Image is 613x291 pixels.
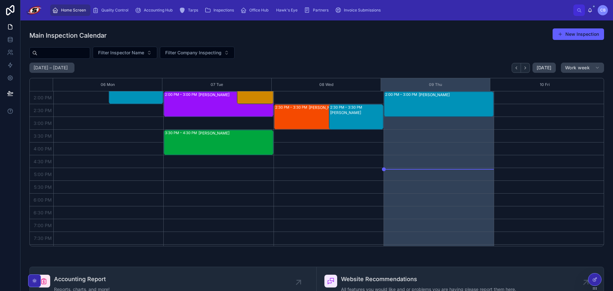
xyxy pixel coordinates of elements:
[385,92,419,97] div: 2:00 PM – 3:00 PM
[32,172,53,177] span: 5:00 PM
[98,50,144,56] span: Filter Inspector Name
[319,78,333,91] button: 08 Wed
[211,78,223,91] button: 07 Tue
[344,8,381,13] span: Invoice Submissions
[160,47,235,59] button: Select Button
[29,31,107,40] h1: Main Inspection Calendar
[384,92,493,117] div: 2:00 PM – 3:00 PM[PERSON_NAME]
[330,105,364,110] div: 2:30 PM – 3:30 PM
[333,4,385,16] a: Invoice Submissions
[309,105,367,110] div: [PERSON_NAME]
[54,275,110,284] span: Accounting Report
[48,3,573,17] div: scrollable content
[249,8,268,13] span: Office Hub
[273,4,302,16] a: Hawk's Eye
[164,130,273,155] div: 3:30 PM – 4:30 PM[PERSON_NAME]
[274,104,367,129] div: 2:30 PM – 3:30 PM[PERSON_NAME]
[177,4,203,16] a: Tarps
[238,4,273,16] a: Office Hub
[553,28,604,40] button: New Inspection
[101,78,115,91] button: 06 Mon
[165,50,221,56] span: Filter Company Inspecting
[32,108,53,113] span: 2:30 PM
[32,120,53,126] span: 3:00 PM
[213,8,234,13] span: Inspections
[90,4,133,16] a: Quality Control
[50,4,90,16] a: Home Screen
[32,159,53,164] span: 4:30 PM
[521,63,530,73] button: Next
[302,4,333,16] a: Partners
[561,63,604,73] button: Work week
[165,130,198,135] div: 3:30 PM – 4:30 PM
[109,79,163,104] div: 1:30 PM – 2:30 PM[PERSON_NAME]
[101,8,128,13] span: Quality Control
[329,104,384,129] div: 2:30 PM – 3:30 PM[PERSON_NAME]
[93,47,157,59] button: Select Button
[429,78,442,91] button: 09 Thu
[532,63,556,73] button: [DATE]
[540,78,550,91] button: 10 Fri
[164,92,273,117] div: 2:00 PM – 3:00 PM[PERSON_NAME]
[26,5,43,15] img: App logo
[198,92,273,97] div: [PERSON_NAME]
[419,92,493,97] div: [PERSON_NAME]
[32,223,53,228] span: 7:00 PM
[188,8,198,13] span: Tarps
[32,133,53,139] span: 3:30 PM
[512,63,521,73] button: Back
[276,8,298,13] span: Hawk's Eye
[313,8,329,13] span: Partners
[144,8,173,13] span: Accounting Hub
[341,275,516,284] span: Website Recommendations
[34,65,68,71] h2: [DATE] – [DATE]
[237,79,273,104] div: 1:30 PM – 2:30 PM[PERSON_NAME]
[133,4,177,16] a: Accounting Hub
[565,65,590,71] span: Work week
[32,235,53,241] span: 7:30 PM
[330,110,383,115] div: [PERSON_NAME]
[600,8,606,13] span: CB
[198,131,273,136] div: [PERSON_NAME]
[61,8,86,13] span: Home Screen
[275,105,309,110] div: 2:30 PM – 3:30 PM
[32,210,53,215] span: 6:30 PM
[32,146,53,151] span: 4:00 PM
[32,197,53,203] span: 6:00 PM
[203,4,238,16] a: Inspections
[165,92,198,97] div: 2:00 PM – 3:00 PM
[537,65,552,71] span: [DATE]
[32,184,53,190] span: 5:30 PM
[32,95,53,100] span: 2:00 PM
